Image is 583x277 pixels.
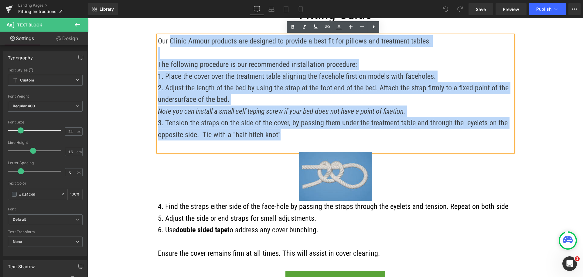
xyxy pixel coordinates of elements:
span: 1 [575,256,580,261]
button: Redo [454,3,466,15]
p: 1. Place the cover over the treatment table aligning the facehole first on models with faceholes. [70,52,425,64]
a: Mobile [293,3,308,15]
p: 2. Adjust the length of the bed by using the strap at the foot end of the bed. Attach the strap f... [70,64,425,87]
a: Preview [496,3,527,15]
button: Undo [439,3,452,15]
div: Font Size [8,120,83,124]
button: More [568,3,581,15]
div: Text Styles [8,68,83,72]
div: Typography [8,52,33,60]
div: Text Shadow [8,261,35,269]
b: None [13,239,22,244]
span: Library [100,6,114,12]
div: % [68,189,82,200]
a: Cover sizing guide [198,253,297,274]
div: Font Weight [8,94,83,99]
a: New Library [88,3,118,15]
span: Publish [536,7,551,12]
div: Line Height [8,140,83,145]
div: Font [8,207,83,211]
iframe: Intercom live chat [562,256,577,271]
span: px [77,130,82,133]
p: 6. Use to address any cover bunching. [70,206,425,217]
i: Note you can install a small self taping screw if your bed does not have a point of fixation. [70,89,318,97]
strong: double sided tape [88,207,140,216]
div: Text Transform [8,230,83,234]
p: 4. Find the straps either side of the face-hole by passing the straps through the eyelets and ten... [70,182,425,194]
span: Preview [503,6,519,12]
span: Fitting Instructions [18,9,56,14]
span: Cover sizing guide [203,258,292,268]
span: Save [476,6,486,12]
a: Laptop [264,3,279,15]
b: Custom [20,78,34,83]
i: Default [13,217,26,222]
p: 5. Adjust the side or end straps for small adjustments. [70,194,425,206]
p: The following procedure is our recommended installation procedure: [70,40,425,52]
a: Landing Pages [18,3,88,8]
input: Color [19,191,58,198]
span: Text Block [17,23,42,27]
a: Desktop [250,3,264,15]
button: Publish [529,3,566,15]
span: px [77,170,82,174]
a: Design [45,32,89,45]
a: Tablet [279,3,293,15]
div: Text Color [8,181,83,185]
b: Regular 400 [13,104,35,108]
p: Ensure the cover remains firm at all times. This will assist in cover cleaning. [70,229,425,253]
span: em [77,150,82,154]
span: 3. Tension the straps on the side of the cover, by passing them under the treatment table and thr... [70,100,420,120]
p: Our Clinic Armour products are designed to provide a best fit for pillows and treatment tables. [70,17,425,40]
div: Letter Spacing [8,161,83,165]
